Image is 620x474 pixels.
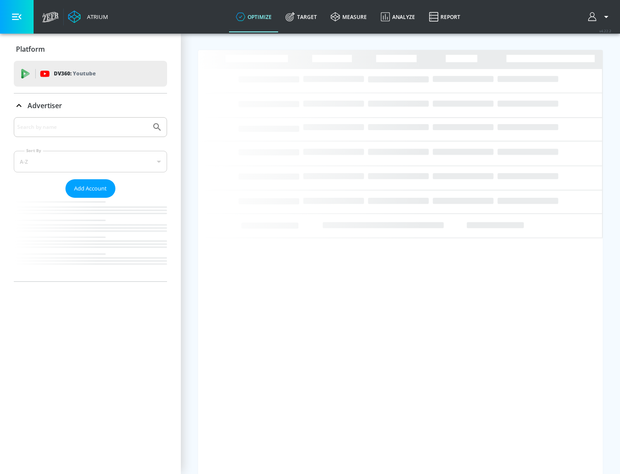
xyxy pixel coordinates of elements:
[279,1,324,32] a: Target
[84,13,108,21] div: Atrium
[229,1,279,32] a: optimize
[68,10,108,23] a: Atrium
[14,198,167,281] nav: list of Advertiser
[28,101,62,110] p: Advertiser
[14,94,167,118] div: Advertiser
[14,151,167,172] div: A-Z
[16,44,45,54] p: Platform
[65,179,115,198] button: Add Account
[25,148,43,153] label: Sort By
[14,37,167,61] div: Platform
[599,28,611,33] span: v 4.22.2
[14,117,167,281] div: Advertiser
[54,69,96,78] p: DV360:
[324,1,374,32] a: measure
[74,184,107,193] span: Add Account
[14,61,167,87] div: DV360: Youtube
[17,122,148,133] input: Search by name
[73,69,96,78] p: Youtube
[422,1,467,32] a: Report
[374,1,422,32] a: Analyze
